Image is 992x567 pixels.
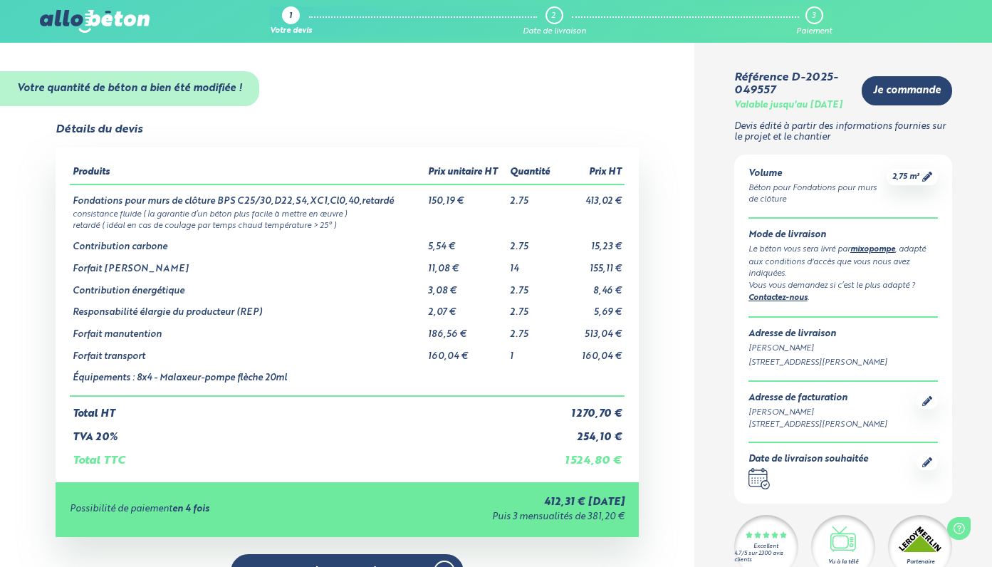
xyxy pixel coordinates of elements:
td: 3,08 € [425,275,507,297]
div: Date de livraison souhaitée [748,454,868,465]
div: 3 [812,11,815,21]
a: 3 Paiement [796,6,832,36]
td: 1 [507,340,557,363]
div: Valable jusqu'au [DATE] [734,100,842,111]
td: 413,02 € [556,184,625,207]
div: Adresse de livraison [748,329,938,340]
div: [PERSON_NAME] [748,343,938,355]
td: Total TTC [70,443,556,467]
a: mixopompe [850,246,895,254]
a: Je commande [862,76,952,105]
div: Mode de livraison [748,230,938,241]
strong: Votre quantité de béton a bien été modifiée ! [17,83,242,93]
div: Référence D-2025-049557 [734,71,850,98]
a: Contactez-nous [748,294,808,302]
td: 160,04 € [425,340,507,363]
td: 5,69 € [556,296,625,318]
div: Possibilité de paiement [70,504,355,515]
img: allobéton [40,10,150,33]
td: 160,04 € [556,340,625,363]
th: Quantité [507,162,557,184]
td: 5,54 € [425,231,507,253]
td: 155,11 € [556,253,625,275]
td: Forfait manutention [70,318,425,340]
div: 2 [551,11,555,21]
div: 4.7/5 sur 2300 avis clients [734,551,798,563]
div: [PERSON_NAME] [748,407,887,419]
div: 1 [289,12,292,21]
td: Forfait [PERSON_NAME] [70,253,425,275]
td: 8,46 € [556,275,625,297]
a: 1 Votre devis [270,6,312,36]
td: Responsabilité élargie du producteur (REP) [70,296,425,318]
div: [STREET_ADDRESS][PERSON_NAME] [748,357,938,369]
span: Je commande [873,85,941,97]
th: Produits [70,162,425,184]
div: Volume [748,169,887,180]
div: Adresse de facturation [748,393,887,404]
div: Béton pour Fondations pour murs de clôture [748,182,887,207]
iframe: Help widget launcher [865,511,976,551]
p: Devis édité à partir des informations fournies sur le projet et le chantier [734,122,952,142]
td: 2.75 [507,184,557,207]
td: 2.75 [507,318,557,340]
td: Équipements : 8x4 - Malaxeur-pompe flèche 20ml [70,362,425,396]
div: 412,31 € [DATE] [355,496,625,509]
td: Fondations pour murs de clôture BPS C25/30,D22,S4,XC1,Cl0,40,retardé [70,184,425,207]
td: TVA 20% [70,420,556,444]
td: 2.75 [507,231,557,253]
div: Votre devis [270,27,312,36]
td: Forfait transport [70,340,425,363]
td: 15,23 € [556,231,625,253]
td: 513,04 € [556,318,625,340]
a: 2 Date de livraison [523,6,586,36]
td: 1 524,80 € [556,443,625,467]
td: 2.75 [507,275,557,297]
td: Contribution carbone [70,231,425,253]
td: Total HT [70,396,556,420]
td: Contribution énergétique [70,275,425,297]
div: Date de livraison [523,27,586,36]
td: consistance fluide ( la garantie d’un béton plus facile à mettre en œuvre ) [70,207,625,219]
div: Partenaire [907,558,934,566]
div: Vu à la télé [828,558,858,566]
div: [STREET_ADDRESS][PERSON_NAME] [748,419,887,431]
strong: en 4 fois [172,504,209,514]
th: Prix unitaire HT [425,162,507,184]
div: Paiement [796,27,832,36]
div: Puis 3 mensualités de 381,20 € [355,512,625,523]
td: 186,56 € [425,318,507,340]
td: 14 [507,253,557,275]
div: Excellent [753,543,778,550]
th: Prix HT [556,162,625,184]
td: retardé ( idéal en cas de coulage par temps chaud température > 25° ) [70,219,625,231]
div: Le béton vous sera livré par , adapté aux conditions d'accès que vous nous avez indiquées. [748,244,938,280]
div: Détails du devis [56,123,142,136]
td: 11,08 € [425,253,507,275]
td: 150,19 € [425,184,507,207]
td: 254,10 € [556,420,625,444]
td: 1 270,70 € [556,396,625,420]
div: Vous vous demandez si c’est le plus adapté ? . [748,280,938,305]
td: 2.75 [507,296,557,318]
td: 2,07 € [425,296,507,318]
